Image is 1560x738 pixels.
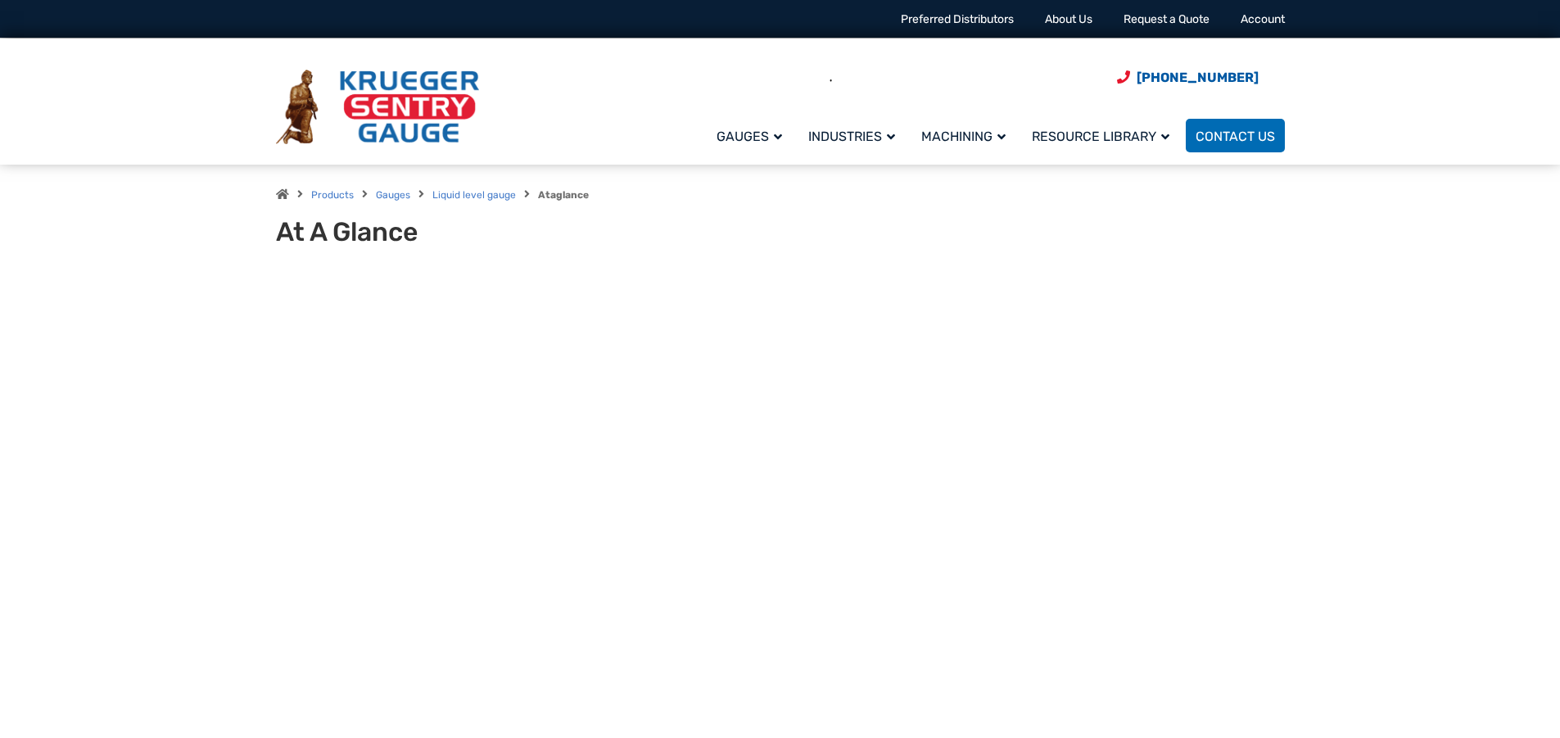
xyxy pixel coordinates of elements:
[1124,12,1210,26] a: Request a Quote
[1186,119,1285,152] a: Contact Us
[276,70,479,145] img: Krueger Sentry Gauge
[311,189,354,201] a: Products
[707,116,798,155] a: Gauges
[911,116,1022,155] a: Machining
[1196,129,1275,144] span: Contact Us
[717,129,782,144] span: Gauges
[808,129,895,144] span: Industries
[376,189,410,201] a: Gauges
[1241,12,1285,26] a: Account
[432,189,516,201] a: Liquid level gauge
[1137,70,1259,85] span: [PHONE_NUMBER]
[1032,129,1169,144] span: Resource Library
[798,116,911,155] a: Industries
[538,189,589,201] strong: Ataglance
[901,12,1014,26] a: Preferred Distributors
[1117,67,1259,88] a: Phone Number (920) 434-8860
[1022,116,1186,155] a: Resource Library
[1045,12,1092,26] a: About Us
[276,216,680,247] h1: At A Glance
[921,129,1006,144] span: Machining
